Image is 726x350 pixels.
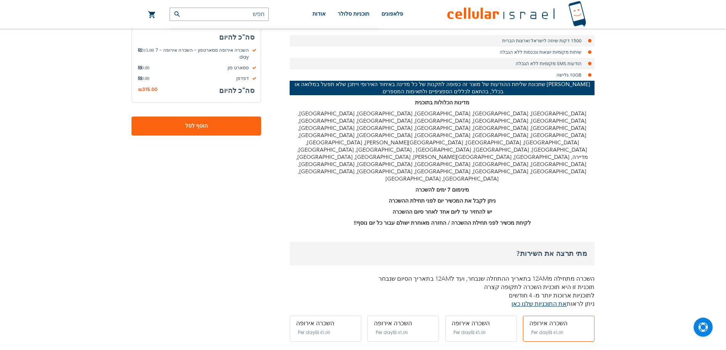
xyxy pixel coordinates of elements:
strong: לקיחת מכשיר לפני תחילת ההשכרה / החזרה מאוחרת ישולם עבור כל יום נוסף!! [354,219,531,227]
input: חפש [170,8,269,21]
h3: סה"כ להיום [138,32,255,43]
span: ‏45.00 ₪ [471,330,486,335]
span: 0.00 [138,75,149,82]
div: השכרה אירופה [296,320,355,327]
span: Per day [376,329,393,336]
p: [PERSON_NAME] שתכונת שליחת ההודעות של מוצר זה כפופה לתקנות של כל מדינה באיחוד האירופי וייתכן שלא ... [290,81,595,95]
strong: יש להחזיר עד ליום אחד לאחר סיום ההשכרה [393,208,492,216]
p: תוכנית זו היא תוכנית השכרה לתקופה קצרה לתוכניות ארוכות יותר מ- 4 חודשים ניתן לראות [290,283,595,308]
strong: מדינות הכלולות בתוכנית [415,99,470,106]
span: ₪ [138,75,141,82]
span: ‏45.00 ₪ [393,330,408,335]
span: אודות [313,11,325,17]
span: דפדפן [149,75,255,82]
span: ‏45.00 ₪ [315,330,330,335]
span: Per day [298,329,315,336]
span: ₪ [138,86,142,93]
div: השכרה אירופה [452,320,510,327]
span: ₪ [138,64,141,71]
li: שיחות מקומיות יוצאות ונכנסות ללא הגבלה [290,46,595,58]
span: Per day [454,329,471,336]
li: 1500 דקות שיחה לישראל וארצות הברית [290,35,595,46]
span: תוכניות סלולר [338,11,369,17]
span: 315.00 [138,47,154,61]
span: פלאפונים [381,11,403,17]
h3: מתי תרצה את השירות? [290,242,595,265]
strong: ניתן לקבל את המכשיר יום לפני תחילת ההשכרה [389,197,496,205]
span: 0.00 [138,64,149,71]
span: 315.00 [142,86,157,93]
span: ₪ [138,47,141,54]
div: השכרה אירופה [529,320,588,327]
button: הוסף לסל [131,117,261,136]
img: לוגו סלולר ישראל [447,1,586,28]
span: השכרה אירופה סמארטפון - השכרה אירופה - 7 day [154,47,255,61]
span: הוסף לסל [157,122,236,130]
li: הודעות SMS מקומיות ללא הגבלה [290,58,595,69]
p: השכרה מתחילה מ12AM בתאריך ההתחלה שנבחר, ועד ל12AM בתאריך הסיום שנבחר [290,275,595,283]
span: סמארט פון [149,64,255,71]
li: 10GB גלישה [290,69,595,81]
p: [GEOGRAPHIC_DATA], [GEOGRAPHIC_DATA], [GEOGRAPHIC_DATA], [GEOGRAPHIC_DATA], [GEOGRAPHIC_DATA], [G... [290,110,595,182]
span: Per day [531,329,548,336]
strong: מינימום 7 ימים להשכרה [415,186,469,193]
span: ‏45.00 ₪ [548,330,563,335]
div: השכרה אירופה [374,320,433,327]
h3: סה"כ להיום [219,85,255,96]
a: את התוכניות שלנו כאן [511,300,567,308]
